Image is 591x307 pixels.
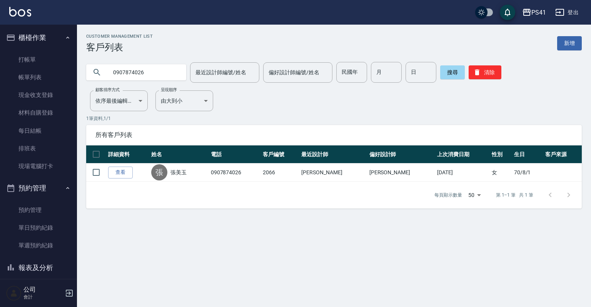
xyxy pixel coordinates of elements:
[108,62,180,83] input: 搜尋關鍵字
[209,164,261,182] td: 0907874026
[3,122,74,140] a: 每日結帳
[3,86,74,104] a: 現金收支登錄
[500,5,515,20] button: save
[367,164,435,182] td: [PERSON_NAME]
[435,145,490,164] th: 上次消費日期
[3,237,74,254] a: 單週預約紀錄
[490,164,512,182] td: 女
[440,65,465,79] button: 搜尋
[23,286,63,294] h5: 公司
[86,115,582,122] p: 1 筆資料, 1 / 1
[86,42,153,53] h3: 客戶列表
[519,5,549,20] button: PS41
[149,145,209,164] th: 姓名
[512,145,543,164] th: 生日
[86,34,153,39] h2: Customer Management List
[3,104,74,122] a: 材料自購登錄
[3,219,74,237] a: 單日預約紀錄
[3,201,74,219] a: 預約管理
[490,145,512,164] th: 性別
[170,169,187,176] a: 張美玉
[512,164,543,182] td: 70/8/1
[435,164,490,182] td: [DATE]
[299,164,367,182] td: [PERSON_NAME]
[9,7,31,17] img: Logo
[95,87,120,93] label: 顧客排序方式
[108,167,133,179] a: 查看
[367,145,435,164] th: 偏好設計師
[434,192,462,199] p: 每頁顯示數量
[465,185,484,205] div: 50
[3,277,74,297] button: 客戶管理
[95,131,573,139] span: 所有客戶列表
[543,145,582,164] th: 客戶來源
[3,140,74,157] a: 排班表
[90,90,148,111] div: 依序最後編輯時間
[531,8,546,17] div: PS41
[3,28,74,48] button: 櫃檯作業
[496,192,533,199] p: 第 1–1 筆 共 1 筆
[3,178,74,198] button: 預約管理
[155,90,213,111] div: 由大到小
[6,285,22,301] img: Person
[552,5,582,20] button: 登出
[557,36,582,50] a: 新增
[261,145,299,164] th: 客戶編號
[3,68,74,86] a: 帳單列表
[161,87,177,93] label: 呈現順序
[106,145,149,164] th: 詳細資料
[209,145,261,164] th: 電話
[3,51,74,68] a: 打帳單
[23,294,63,300] p: 會計
[3,258,74,278] button: 報表及分析
[469,65,501,79] button: 清除
[261,164,299,182] td: 2066
[299,145,367,164] th: 最近設計師
[151,164,167,180] div: 張
[3,157,74,175] a: 現場電腦打卡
